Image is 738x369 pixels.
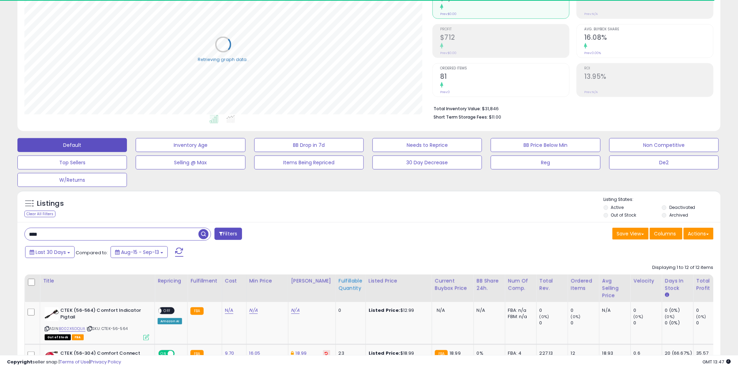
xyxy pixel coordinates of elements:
[369,277,429,285] div: Listed Price
[17,156,127,170] button: Top Sellers
[609,138,719,152] button: Non Competitive
[136,156,245,170] button: Selling @ Max
[634,314,643,319] small: (0%)
[159,351,168,356] span: ON
[25,246,75,258] button: Last 30 Days
[214,228,242,240] button: Filters
[540,307,568,314] div: 0
[540,350,568,356] div: 227.13
[703,359,731,365] span: 2025-10-14 13:47 GMT
[584,51,601,55] small: Prev: 0.00%
[571,314,581,319] small: (0%)
[540,314,549,319] small: (0%)
[611,212,637,218] label: Out of Stock
[440,73,569,82] h2: 81
[198,57,249,63] div: Retrieving graph data..
[440,51,457,55] small: Prev: $0.00
[225,307,233,314] a: N/A
[571,307,599,314] div: 0
[136,138,245,152] button: Inventory Age
[434,106,481,112] b: Total Inventory Value:
[634,277,659,285] div: Velocity
[190,307,203,315] small: FBA
[59,326,85,332] a: B002X6DQUA
[491,156,600,170] button: Reg
[434,104,708,112] li: $31,846
[369,350,427,356] div: $18.99
[665,292,669,298] small: Days In Stock.
[571,277,596,292] div: Ordered Items
[584,28,713,31] span: Avg. Buybox Share
[540,277,565,292] div: Total Rev.
[45,334,71,340] span: All listings that are currently out of stock and unavailable for purchase on Amazon
[225,277,243,285] div: Cost
[249,350,261,357] a: 16.05
[602,277,628,299] div: Avg Selling Price
[696,320,725,326] div: 0
[45,307,59,321] img: 312P-FVAW9L._SL40_.jpg
[571,320,599,326] div: 0
[372,156,482,170] button: 30 Day Decrease
[369,350,400,356] b: Listed Price:
[435,350,448,358] small: FBA
[45,350,59,364] img: 512D6hRGdUL._SL40_.jpg
[291,307,300,314] a: N/A
[7,359,121,366] div: seller snap | |
[7,359,32,365] strong: Copyright
[369,307,400,314] b: Listed Price:
[291,277,333,285] div: [PERSON_NAME]
[602,307,625,314] div: N/A
[43,277,152,285] div: Title
[339,307,360,314] div: 0
[121,249,159,256] span: Aug-15 - Sep-13
[339,277,363,292] div: Fulfillable Quantity
[604,196,721,203] p: Listing States:
[86,326,128,331] span: | SKU: CTEK-56-564
[696,277,722,292] div: Total Profit
[450,350,461,356] span: 18.99
[571,350,599,356] div: 12
[508,350,531,356] div: FBA: 4
[17,138,127,152] button: Default
[158,277,184,285] div: Repricing
[158,318,182,324] div: Amazon AI
[434,114,488,120] b: Short Term Storage Fees:
[584,12,598,16] small: Prev: N/A
[665,350,693,356] div: 20 (66.67%)
[372,138,482,152] button: Needs to Reprice
[669,212,688,218] label: Archived
[190,350,203,358] small: FBA
[489,114,501,120] span: $11.00
[665,307,693,314] div: 0 (0%)
[612,228,649,240] button: Save View
[60,350,145,365] b: CTEK (56-304) Comfort Connect Extension Cable, 8.2 Feet
[17,173,127,187] button: W/Returns
[437,307,445,314] span: N/A
[508,277,534,292] div: Num of Comp.
[665,314,675,319] small: (0%)
[440,90,450,94] small: Prev: 0
[254,156,364,170] button: Items Being Repriced
[508,314,531,320] div: FBM: n/a
[684,228,714,240] button: Actions
[477,350,500,356] div: 0%
[665,320,693,326] div: 0 (0%)
[254,138,364,152] button: BB Drop in 7d
[369,307,427,314] div: $12.99
[477,277,502,292] div: BB Share 24h.
[584,67,713,70] span: ROI
[477,307,500,314] div: N/A
[24,211,55,217] div: Clear All Filters
[440,12,457,16] small: Prev: $0.00
[634,307,662,314] div: 0
[37,199,64,209] h5: Listings
[696,314,706,319] small: (0%)
[609,156,719,170] button: De2
[339,350,360,356] div: 23
[634,320,662,326] div: 0
[225,350,234,357] a: 9.70
[190,277,219,285] div: Fulfillment
[584,73,713,82] h2: 13.95%
[654,230,676,237] span: Columns
[653,264,714,271] div: Displaying 1 to 12 of 12 items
